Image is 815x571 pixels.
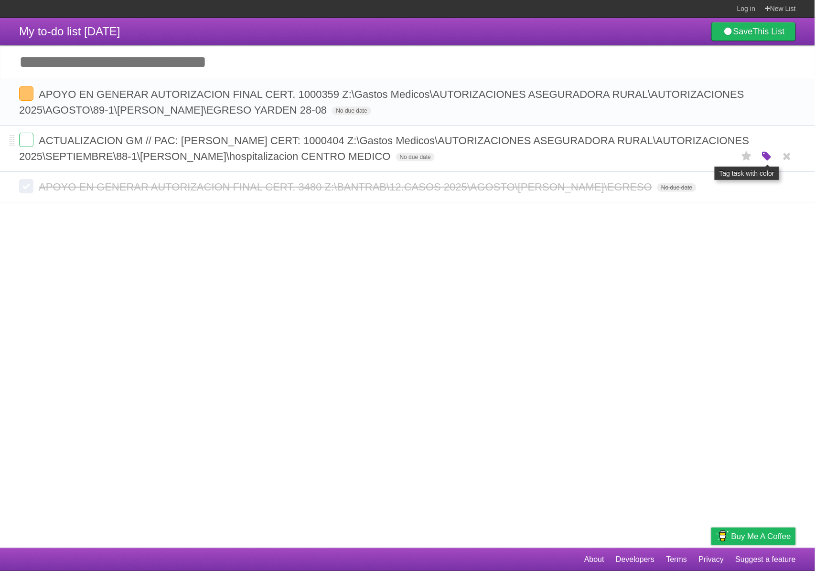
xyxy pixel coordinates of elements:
[19,88,744,116] span: APOYO EN GENERAR AUTORIZACION FINAL CERT. 1000359 Z:\Gastos Medicos\AUTORIZACIONES ASEGURADORA RU...
[666,550,687,569] a: Terms
[396,153,435,161] span: No due date
[584,550,604,569] a: About
[711,528,796,545] a: Buy me a coffee
[738,148,756,164] label: Star task
[19,133,33,147] label: Done
[19,179,33,193] label: Done
[616,550,654,569] a: Developers
[716,528,729,544] img: Buy me a coffee
[19,86,33,101] label: Done
[657,183,696,192] span: No due date
[332,106,371,115] span: No due date
[19,25,120,38] span: My to-do list [DATE]
[736,550,796,569] a: Suggest a feature
[753,27,785,36] b: This List
[731,528,791,545] span: Buy me a coffee
[711,22,796,41] a: SaveThis List
[19,135,750,162] span: ACTUALIZACION GM // PAC: [PERSON_NAME] CERT: 1000404 Z:\Gastos Medicos\AUTORIZACIONES ASEGURADORA...
[39,181,654,193] span: APOYO EN GENERAR AUTORIZACION FINAL CERT. 3480 Z:\BANTRAB\12.CASOS 2025\AGOSTO\[PERSON_NAME]\EGRESO
[699,550,724,569] a: Privacy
